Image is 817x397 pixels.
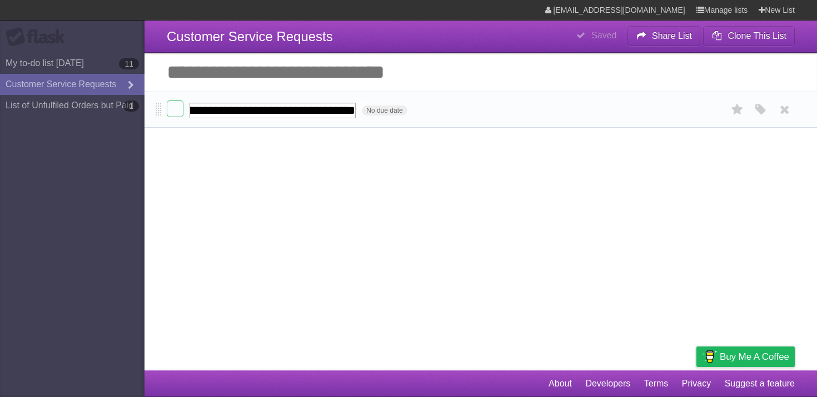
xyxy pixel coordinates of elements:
img: Buy me a coffee [702,347,717,366]
a: Suggest a feature [725,373,795,394]
a: Developers [585,373,630,394]
a: Buy me a coffee [696,346,795,367]
b: Saved [591,31,616,40]
b: 1 [123,100,139,112]
a: Privacy [682,373,711,394]
a: Terms [644,373,669,394]
span: Buy me a coffee [720,347,789,366]
button: Share List [627,26,701,46]
b: Clone This List [728,31,786,41]
button: Clone This List [703,26,795,46]
label: Done [167,100,183,117]
b: 11 [119,58,139,69]
a: About [549,373,572,394]
span: No due date [362,105,407,115]
span: Customer Service Requests [167,29,333,44]
b: Share List [652,31,692,41]
label: Star task [727,100,748,119]
div: Flask [6,27,72,47]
